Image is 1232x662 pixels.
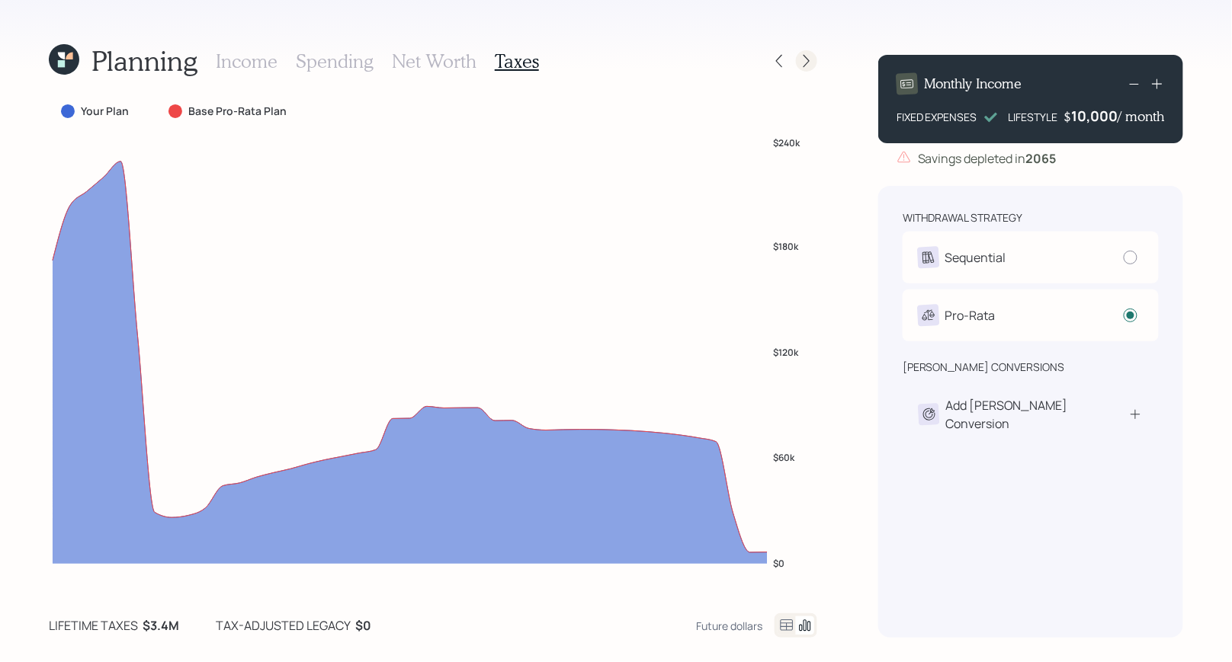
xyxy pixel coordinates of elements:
div: FIXED EXPENSES [897,109,977,125]
b: 2065 [1026,150,1057,167]
h4: $ [1064,108,1072,125]
tspan: $0 [774,557,785,570]
div: Savings depleted in [918,149,1057,168]
h3: Taxes [495,50,539,72]
div: tax-adjusted legacy [216,616,351,635]
tspan: $180k [774,240,800,253]
tspan: $120k [774,346,800,359]
h4: Monthly Income [924,75,1022,92]
tspan: $60k [774,451,796,464]
h3: Net Worth [392,50,476,72]
div: Sequential [945,248,1006,267]
div: 10,000 [1072,107,1118,125]
div: lifetime taxes [49,616,138,635]
h1: Planning [91,44,197,77]
div: Future dollars [696,619,762,633]
h3: Income [216,50,278,72]
div: Add [PERSON_NAME] Conversion [945,396,1128,433]
b: $0 [355,617,371,634]
b: $3.4M [143,617,179,634]
label: Base Pro-Rata Plan [188,104,287,119]
div: Pro-Rata [945,306,996,325]
div: withdrawal strategy [903,210,1023,225]
h4: / month [1118,108,1165,125]
tspan: $240k [774,136,801,149]
h3: Spending [296,50,374,72]
div: LIFESTYLE [1009,109,1058,125]
label: Your Plan [81,104,129,119]
div: [PERSON_NAME] conversions [903,360,1065,375]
